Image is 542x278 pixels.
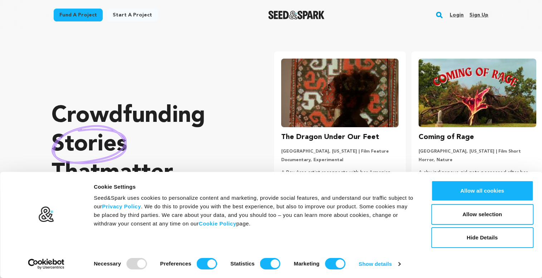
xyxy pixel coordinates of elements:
[54,9,103,21] a: Fund a project
[281,59,399,127] img: The Dragon Under Our Feet image
[38,206,54,223] img: logo
[94,194,415,228] div: Seed&Spark uses cookies to personalize content and marketing, provide social features, and unders...
[294,260,319,267] strong: Marketing
[160,260,191,267] strong: Preferences
[94,183,415,191] div: Cookie Settings
[419,59,536,127] img: Coming of Rage image
[469,9,488,21] a: Sign up
[94,260,121,267] strong: Necessary
[359,259,400,269] a: Show details
[230,260,255,267] strong: Statistics
[281,169,399,194] p: A Bay Area artist reconnects with her Armenian heritage while piecing together stained glass frag...
[281,131,379,143] h3: The Dragon Under Our Feet
[52,125,127,164] img: hand sketched image
[199,220,236,227] a: Cookie Policy
[431,180,533,201] button: Allow all cookies
[102,203,141,209] a: Privacy Policy
[450,9,464,21] a: Login
[15,259,78,269] a: Usercentrics Cookiebot - opens in a new window
[431,227,533,248] button: Hide Details
[281,149,399,154] p: [GEOGRAPHIC_DATA], [US_STATE] | Film Feature
[431,204,533,225] button: Allow selection
[419,157,536,163] p: Horror, Nature
[419,149,536,154] p: [GEOGRAPHIC_DATA], [US_STATE] | Film Short
[268,11,324,19] a: Seed&Spark Homepage
[419,131,474,143] h3: Coming of Rage
[268,11,324,19] img: Seed&Spark Logo Dark Mode
[52,102,245,188] p: Crowdfunding that .
[281,157,399,163] p: Documentary, Experimental
[100,162,171,185] span: matter
[419,169,536,194] p: A shy indigenous girl gets possessed after her best friend betrays her during their annual campin...
[107,9,158,21] a: Start a project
